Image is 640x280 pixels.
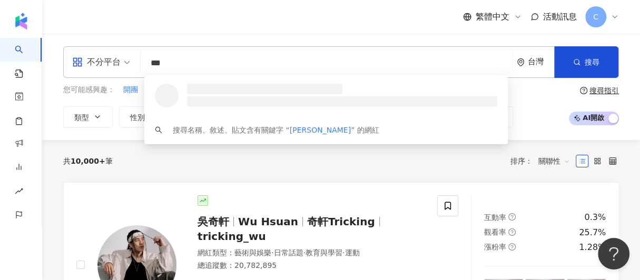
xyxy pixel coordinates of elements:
[63,106,113,127] button: 類型
[123,84,139,96] button: 開團
[543,12,577,22] span: 活動訊息
[72,54,121,71] div: 不分平台
[303,248,305,257] span: ·
[71,157,105,165] span: 10,000+
[484,228,506,236] span: 觀看率
[508,228,516,236] span: question-circle
[238,215,298,228] span: Wu Hsuan
[508,213,516,221] span: question-circle
[306,248,342,257] span: 教育與學習
[538,153,570,169] span: 關聯性
[63,85,115,95] span: 您可能感興趣：
[508,243,516,251] span: question-circle
[198,230,266,243] span: tricking_wu
[234,248,271,257] span: 藝術與娛樂
[307,215,375,228] span: 奇軒Tricking
[528,57,554,66] div: 台灣
[130,113,145,122] span: 性別
[589,86,619,95] div: 搜尋指引
[342,248,344,257] span: ·
[63,157,113,165] div: 共 筆
[72,57,83,67] span: appstore
[74,113,89,122] span: 類型
[198,248,425,258] div: 網紅類型 ：
[15,181,23,204] span: rise
[15,38,36,79] a: search
[123,85,138,95] span: 開團
[290,126,351,134] span: [PERSON_NAME]
[13,13,29,29] img: logo icon
[198,261,425,271] div: 總追蹤數 ： 20,782,895
[598,238,629,269] iframe: Help Scout Beacon - Open
[554,46,618,78] button: 搜尋
[579,242,606,253] div: 1.28%
[476,11,509,23] span: 繁體中文
[585,58,599,66] span: 搜尋
[344,248,359,257] span: 運動
[271,248,273,257] span: ·
[579,227,606,238] div: 25.7%
[510,153,576,169] div: 排序：
[593,11,598,23] span: C
[155,126,162,134] span: search
[580,87,587,94] span: question-circle
[517,58,525,66] span: environment
[198,215,229,228] span: 吳奇軒
[584,212,606,223] div: 0.3%
[484,213,506,222] span: 互動率
[484,243,506,251] span: 漲粉率
[119,106,169,127] button: 性別
[173,124,379,136] div: 搜尋名稱、敘述、貼文含有關鍵字 “ ” 的網紅
[273,248,303,257] span: 日常話題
